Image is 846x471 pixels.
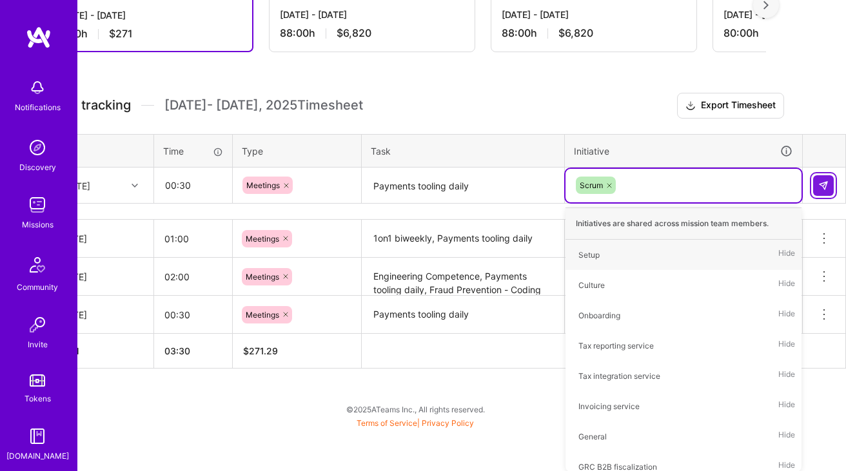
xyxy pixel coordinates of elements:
i: icon Download [685,99,696,113]
textarea: Payments tooling daily [363,169,563,203]
input: HH:MM [154,260,232,294]
div: © 2025 ATeams Inc., All rights reserved. [31,393,800,425]
span: Meetings [246,234,279,244]
div: Discovery [19,160,56,174]
div: null [813,175,835,196]
img: Invite [25,312,50,338]
img: teamwork [25,192,50,218]
div: [DATE] [58,232,143,245]
div: Tax reporting service [578,339,654,352]
div: [DATE] - [DATE] [502,8,686,21]
i: icon Chevron [132,182,138,189]
img: tokens [30,374,45,387]
textarea: Engineering Competence, Payments tooling daily, Fraud Prevention - Coding practices free floor, [363,259,563,294]
div: Notifications [15,101,61,114]
input: HH:MM [154,222,232,256]
div: Invoicing service [578,399,640,413]
a: Terms of Service [357,418,417,428]
div: Onboarding [578,309,620,322]
img: discovery [25,135,50,160]
img: right [763,1,769,10]
textarea: Payments tooling daily [363,297,563,332]
span: Meetings [246,180,280,190]
input: HH:MM [155,168,231,202]
div: General [578,430,607,443]
span: $6,820 [337,26,371,40]
img: guide book [25,423,50,449]
a: Privacy Policy [422,418,474,428]
th: 03:30 [154,334,233,369]
th: Task [362,134,565,168]
div: [DATE] [58,308,143,322]
img: logo [26,26,52,49]
span: Time tracking [47,97,131,113]
span: Hide [778,398,795,415]
span: Hide [778,337,795,354]
span: [DATE] - [DATE] , 2025 Timesheet [164,97,363,113]
div: [DOMAIN_NAME] [6,449,69,463]
div: Culture [578,278,605,292]
div: Community [17,280,58,294]
span: Meetings [246,272,279,282]
div: Setup [578,248,600,262]
span: $271 [109,27,133,41]
div: 88:00 h [502,26,686,40]
img: bell [25,75,50,101]
th: Total [48,334,154,369]
div: Invite [28,338,48,351]
th: Date [48,134,154,168]
textarea: 1on1 biweekly, Payments tooling daily [363,221,563,256]
div: Tokens [25,392,51,405]
div: 88:00 h [280,26,464,40]
div: Tax integration service [578,369,660,383]
th: Type [233,134,362,168]
div: [DATE] [58,270,143,284]
input: HH:MM [154,298,232,332]
div: Initiatives are shared across mission team members. [566,207,802,240]
div: Missions [22,218,54,231]
span: Hide [778,276,795,294]
span: Scrum [580,180,603,190]
span: Hide [778,428,795,445]
img: Submit [818,180,829,191]
div: [DATE] - [DATE] [59,8,242,22]
span: Hide [778,307,795,324]
span: $ 271.29 [243,345,278,356]
div: 3:30 h [59,27,242,41]
div: Time [163,144,223,158]
span: Meetings [246,310,279,320]
span: Hide [778,246,795,264]
div: [DATE] - [DATE] [280,8,464,21]
button: Export Timesheet [677,93,784,119]
span: | [357,418,474,428]
span: $6,820 [558,26,593,40]
img: Community [22,249,53,280]
div: Initiative [574,144,793,159]
span: Hide [778,367,795,385]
